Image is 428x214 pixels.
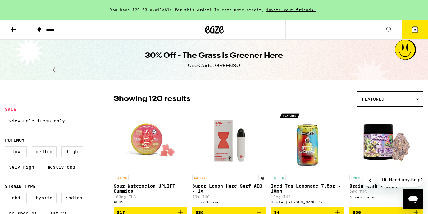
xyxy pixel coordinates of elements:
[61,146,83,157] label: High
[5,184,36,189] legend: Strain Type
[271,110,344,207] a: Open page for Iced Tea Lemonade 7.5oz - 10mg from Uncle Arnie's
[271,184,344,194] p: Iced Tea Lemonade 7.5oz - 10mg
[32,193,57,203] label: Hybrid
[5,138,25,143] legend: Potency
[120,110,182,172] img: PLUS - Sour Watermelon UPLIFT Gummies
[5,193,27,203] label: CBD
[271,175,286,180] p: HYBRID
[362,97,384,102] span: Featured
[114,195,187,199] p: 100mg THC
[403,189,423,209] iframe: Button to launch messaging window
[414,28,416,32] span: 5
[114,94,190,104] p: Showing 120 results
[114,200,187,204] div: PLUS
[5,116,69,126] label: View Sale Items Only
[192,110,266,207] a: Open page for Super Lemon Haze Surf AIO - 1g from Bloom Brand
[378,173,423,187] iframe: Message from company
[271,200,344,204] div: Uncle [PERSON_NAME]'s
[192,200,266,204] div: Bloom Brand
[110,8,264,12] span: You have $20.00 available for this order! To earn more credit,
[349,110,423,207] a: Open page for Brain Wash - 3.5g from Alien Labs
[402,20,428,39] button: 5
[258,175,266,180] p: 1g
[5,146,27,157] label: Low
[145,51,283,61] h1: 30% Off - The Grass Is Greener Here
[32,146,57,157] label: Medium
[61,193,86,203] label: Indica
[5,107,16,112] legend: Sale
[277,110,339,172] img: Uncle Arnie's - Iced Tea Lemonade 7.5oz - 10mg
[188,62,240,69] div: Use Code: GREEN30
[43,162,79,172] label: Mostly CBD
[349,184,423,189] p: Brain Wash - 3.5g
[114,110,187,207] a: Open page for Sour Watermelon UPLIFT Gummies from PLUS
[355,110,417,172] img: Alien Labs - Brain Wash - 3.5g
[349,175,364,180] p: HYBRID
[349,195,423,199] div: Alien Labs
[198,110,260,172] img: Bloom Brand - Super Lemon Haze Surf AIO - 1g
[114,184,187,194] p: Sour Watermelon UPLIFT Gummies
[271,195,344,199] p: 10mg THC
[264,8,318,12] span: invite your friends.
[5,162,38,172] label: Very High
[192,195,266,199] p: 79% THC
[349,190,423,194] p: 26% THC
[192,175,207,180] p: SATIVA
[114,175,129,180] p: SATIVA
[363,174,376,187] iframe: Close message
[192,184,266,194] p: Super Lemon Haze Surf AIO - 1g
